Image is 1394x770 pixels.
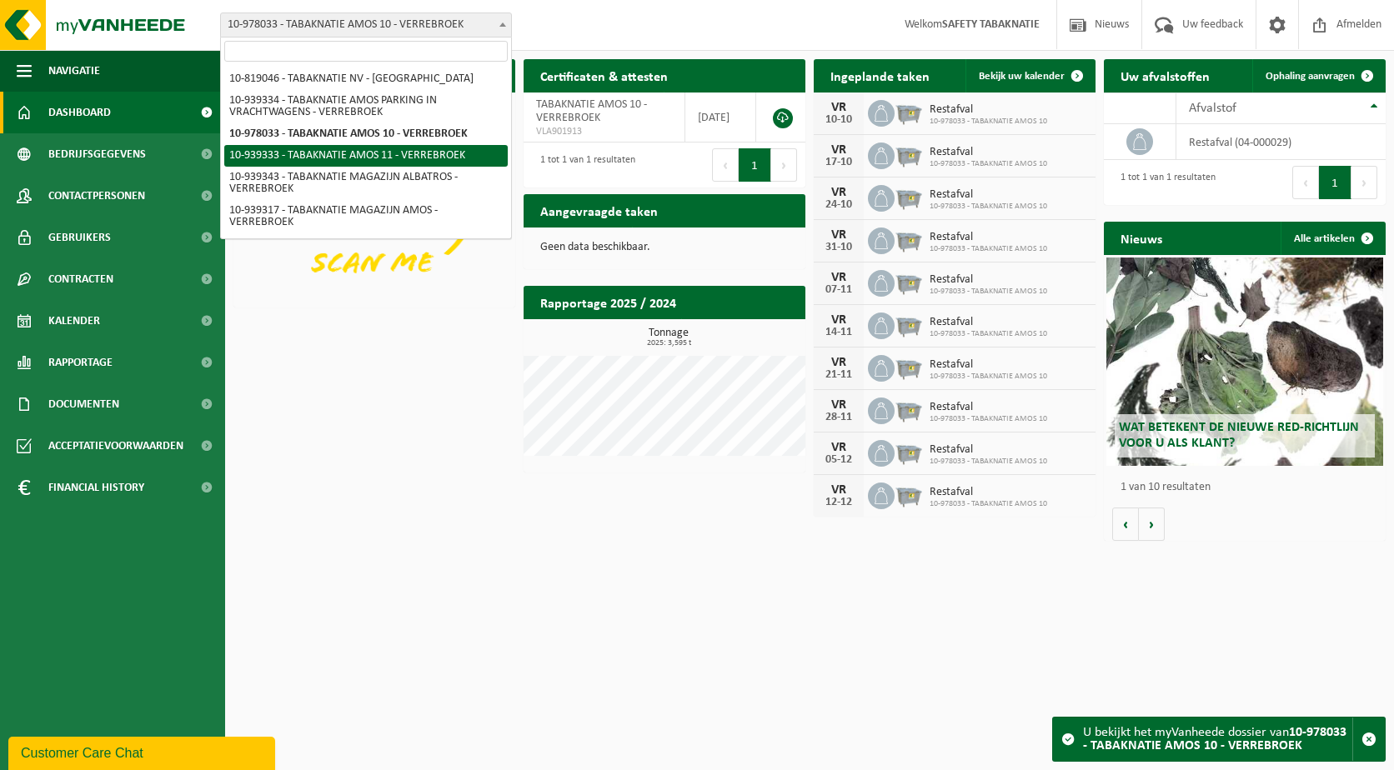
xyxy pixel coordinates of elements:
span: Restafval [930,188,1047,202]
h2: Rapportage 2025 / 2024 [524,286,693,318]
span: 10-978033 - TABAKNATIE AMOS 10 - VERREBROEK [220,12,512,37]
div: 1 tot 1 van 1 resultaten [532,147,635,183]
div: VR [822,356,855,369]
img: WB-2500-GAL-GY-01 [895,480,923,508]
p: Geen data beschikbaar. [540,242,789,253]
strong: 10-978033 - TABAKNATIE AMOS 10 - VERREBROEK [1083,726,1346,752]
a: Alle artikelen [1281,222,1384,255]
a: Bekijk rapportage [681,318,804,352]
span: 10-978033 - TABAKNATIE AMOS 10 [930,287,1047,297]
span: 10-978033 - TABAKNATIE AMOS 10 [930,159,1047,169]
span: Dashboard [48,92,111,133]
div: 28-11 [822,412,855,423]
li: 10-978033 - TABAKNATIE AMOS 10 - VERREBROEK [224,123,508,145]
h2: Uw afvalstoffen [1104,59,1226,92]
h2: Aangevraagde taken [524,194,674,227]
li: 10-939333 - TABAKNATIE AMOS 11 - VERREBROEK [224,145,508,167]
span: Afvalstof [1189,102,1236,115]
span: Restafval [930,358,1047,372]
div: 10-10 [822,114,855,126]
div: 05-12 [822,454,855,466]
h3: Tonnage [532,327,805,347]
span: Restafval [930,401,1047,414]
h2: Nieuws [1104,222,1179,254]
span: Bedrijfsgegevens [48,133,146,175]
span: VLA901913 [536,125,672,138]
div: VR [822,441,855,454]
div: VR [822,101,855,114]
span: 10-978033 - TABAKNATIE AMOS 10 [930,457,1047,467]
div: VR [822,186,855,199]
button: Vorige [1112,507,1139,541]
img: WB-2500-GAL-GY-01 [895,352,923,381]
img: WB-2500-GAL-GY-01 [895,97,923,126]
span: Ophaling aanvragen [1266,71,1355,82]
h2: Certificaten & attesten [524,59,684,92]
img: WB-2500-GAL-GY-01 [895,140,923,168]
div: VR [822,398,855,412]
div: 1 tot 1 van 1 resultaten [1112,164,1216,201]
a: Bekijk uw kalender [965,59,1094,92]
span: 10-978033 - TABAKNATIE AMOS 10 [930,414,1047,424]
td: restafval (04-000029) [1176,124,1386,160]
div: U bekijkt het myVanheede dossier van [1083,717,1352,761]
span: Rapportage [48,342,113,383]
div: 12-12 [822,497,855,508]
img: WB-2500-GAL-GY-01 [895,182,923,211]
span: Bekijk uw kalender [979,71,1065,82]
h2: Ingeplande taken [814,59,946,92]
button: Next [771,148,797,182]
span: 10-978033 - TABAKNATIE AMOS 10 [930,499,1047,509]
div: VR [822,143,855,157]
button: 1 [739,148,771,182]
span: Gebruikers [48,217,111,258]
td: [DATE] [685,92,756,142]
div: 17-10 [822,157,855,168]
img: WB-2500-GAL-GY-01 [895,310,923,338]
div: 24-10 [822,199,855,211]
span: Restafval [930,316,1047,329]
span: Restafval [930,103,1047,117]
span: 10-978033 - TABAKNATIE AMOS 10 [930,372,1047,382]
li: 10-939334 - TABAKNATIE AMOS PARKING IN VRACHTWAGENS - VERREBROEK [224,90,508,123]
span: Contracten [48,258,113,300]
li: 10-819046 - TABAKNATIE NV - [GEOGRAPHIC_DATA] [224,68,508,90]
span: Financial History [48,467,144,508]
div: VR [822,271,855,284]
img: WB-2500-GAL-GY-01 [895,267,923,296]
p: 1 van 10 resultaten [1121,482,1377,493]
span: 10-978033 - TABAKNATIE AMOS 10 [930,117,1047,127]
img: WB-2500-GAL-GY-01 [895,395,923,423]
li: 10-939343 - TABAKNATIE MAGAZIJN ALBATROS - VERREBROEK [224,167,508,200]
span: 10-978033 - TABAKNATIE AMOS 10 [930,329,1047,339]
div: VR [822,313,855,327]
span: Documenten [48,383,119,425]
li: 10-939317 - TABAKNATIE MAGAZIJN AMOS - VERREBROEK [224,200,508,233]
strong: SAFETY TABAKNATIE [942,18,1040,31]
li: 10-939312 - TABAKNATIE MAGAZIJN AMOS 5 - VERREBROEK [224,233,508,267]
span: Restafval [930,231,1047,244]
div: 21-11 [822,369,855,381]
button: Volgende [1139,507,1165,541]
span: Restafval [930,273,1047,287]
button: Previous [712,148,739,182]
span: Kalender [48,300,100,342]
span: Contactpersonen [48,175,145,217]
a: Ophaling aanvragen [1252,59,1384,92]
span: Restafval [930,486,1047,499]
span: Wat betekent de nieuwe RED-richtlijn voor u als klant? [1119,421,1359,450]
span: Navigatie [48,50,100,92]
iframe: chat widget [8,733,278,770]
button: Previous [1292,166,1319,199]
span: 10-978033 - TABAKNATIE AMOS 10 [930,244,1047,254]
img: WB-2500-GAL-GY-01 [895,437,923,466]
img: WB-2500-GAL-GY-01 [895,225,923,253]
button: Next [1351,166,1377,199]
span: 2025: 3,595 t [532,339,805,347]
div: VR [822,228,855,242]
span: TABAKNATIE AMOS 10 - VERREBROEK [536,98,647,124]
span: 10-978033 - TABAKNATIE AMOS 10 - VERREBROEK [221,13,511,37]
div: 14-11 [822,327,855,338]
div: 07-11 [822,284,855,296]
